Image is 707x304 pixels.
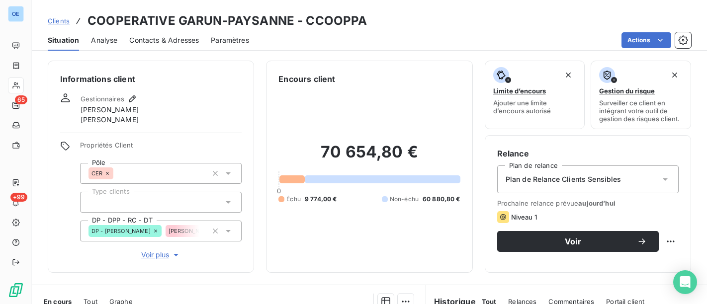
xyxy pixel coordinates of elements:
[48,17,70,25] span: Clients
[48,35,79,45] span: Situation
[578,199,616,207] span: aujourd’hui
[91,35,117,45] span: Analyse
[129,35,199,45] span: Contacts & Adresses
[88,198,96,207] input: Ajouter une valeur
[169,228,214,234] span: [PERSON_NAME]
[673,270,697,294] div: Open Intercom Messenger
[88,12,367,30] h3: COOPERATIVE GARUN-PAYSANNE - CCOOPPA
[80,141,242,155] span: Propriétés Client
[506,174,621,184] span: Plan de Relance Clients Sensibles
[509,237,637,245] span: Voir
[497,148,679,159] h6: Relance
[81,95,124,103] span: Gestionnaires
[81,115,139,125] span: [PERSON_NAME]
[305,195,337,204] span: 9 774,00 €
[80,249,242,260] button: Voir plus
[15,95,27,104] span: 65
[48,16,70,26] a: Clients
[493,87,546,95] span: Limite d’encours
[81,105,139,115] span: [PERSON_NAME]
[278,142,460,172] h2: 70 654,80 €
[278,73,335,85] h6: Encours client
[199,227,207,235] input: Ajouter une valeur
[141,250,181,260] span: Voir plus
[286,195,301,204] span: Échu
[599,87,655,95] span: Gestion du risque
[497,199,679,207] span: Prochaine relance prévue
[8,282,24,298] img: Logo LeanPay
[113,169,121,178] input: Ajouter une valeur
[91,170,102,176] span: CER
[211,35,249,45] span: Paramètres
[8,6,24,22] div: OE
[91,228,151,234] span: DP - [PERSON_NAME]
[60,73,242,85] h6: Informations client
[423,195,460,204] span: 60 880,80 €
[511,213,537,221] span: Niveau 1
[497,231,659,252] button: Voir
[277,187,281,195] span: 0
[621,32,671,48] button: Actions
[493,99,577,115] span: Ajouter une limite d’encours autorisé
[390,195,419,204] span: Non-échu
[10,193,27,202] span: +99
[591,61,691,129] button: Gestion du risqueSurveiller ce client en intégrant votre outil de gestion des risques client.
[485,61,585,129] button: Limite d’encoursAjouter une limite d’encours autorisé
[599,99,683,123] span: Surveiller ce client en intégrant votre outil de gestion des risques client.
